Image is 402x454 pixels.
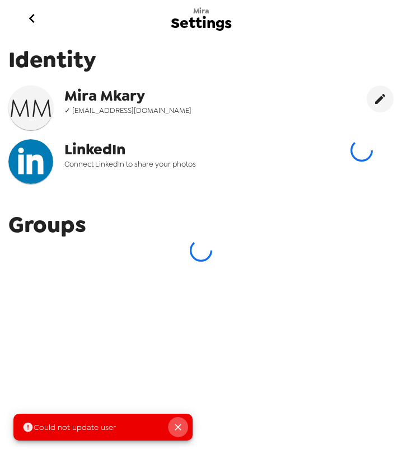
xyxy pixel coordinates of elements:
button: edit [367,86,394,112]
span: Mira Mkary [64,86,267,106]
span: Could not update user [22,422,116,433]
span: Identity [8,45,394,74]
span: Settings [171,16,232,31]
span: Connect LinkedIn to share your photos [64,159,267,169]
span: Mira [193,6,209,16]
button: Close [168,417,188,437]
span: Groups [8,210,86,239]
h3: M M [8,92,53,124]
span: LinkedIn [64,139,267,159]
img: headshotImg [8,139,53,184]
span: ✓ [EMAIL_ADDRESS][DOMAIN_NAME] [64,106,267,115]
